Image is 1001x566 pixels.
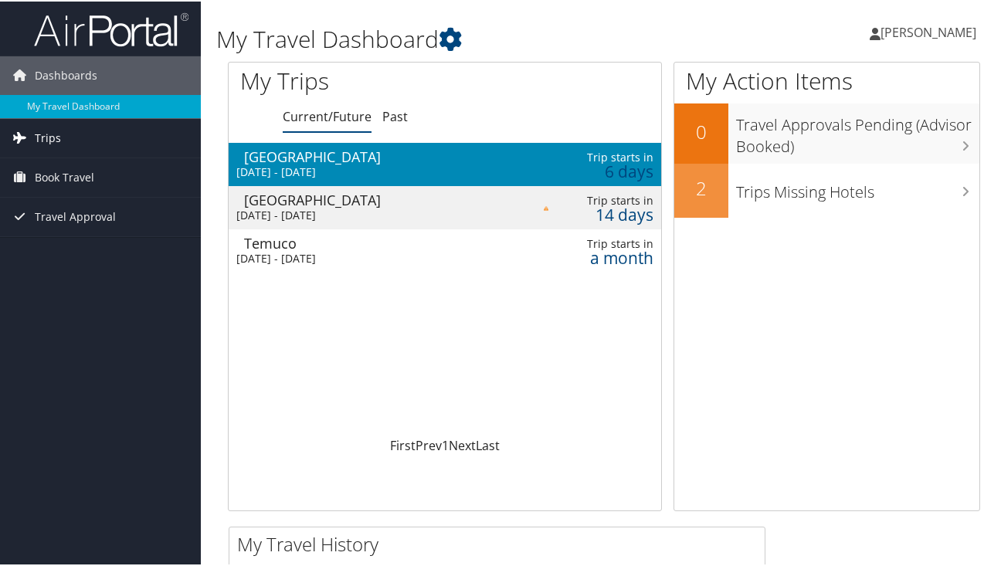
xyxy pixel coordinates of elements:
[382,107,408,124] a: Past
[564,163,653,177] div: 6 days
[416,436,442,452] a: Prev
[216,22,733,54] h1: My Travel Dashboard
[244,235,517,249] div: Temuco
[34,10,188,46] img: airportal-logo.png
[544,205,548,209] img: alert-flat-solid-caution.png
[35,196,116,235] span: Travel Approval
[674,63,979,96] h1: My Action Items
[236,164,509,178] div: [DATE] - [DATE]
[870,8,992,54] a: [PERSON_NAME]
[674,162,979,216] a: 2Trips Missing Hotels
[564,236,653,249] div: Trip starts in
[35,117,61,156] span: Trips
[35,157,94,195] span: Book Travel
[283,107,372,124] a: Current/Future
[564,249,653,263] div: a month
[236,207,509,221] div: [DATE] - [DATE]
[240,63,470,96] h1: My Trips
[674,174,728,200] h2: 2
[476,436,500,452] a: Last
[881,22,976,39] span: [PERSON_NAME]
[674,102,979,161] a: 0Travel Approvals Pending (Advisor Booked)
[564,149,653,163] div: Trip starts in
[442,436,449,452] a: 1
[244,191,517,205] div: [GEOGRAPHIC_DATA]
[244,148,517,162] div: [GEOGRAPHIC_DATA]
[237,530,765,556] h2: My Travel History
[564,206,653,220] div: 14 days
[674,117,728,144] h2: 0
[736,105,979,156] h3: Travel Approvals Pending (Advisor Booked)
[35,55,97,93] span: Dashboards
[564,192,653,206] div: Trip starts in
[736,172,979,202] h3: Trips Missing Hotels
[390,436,416,452] a: First
[449,436,476,452] a: Next
[236,250,509,264] div: [DATE] - [DATE]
